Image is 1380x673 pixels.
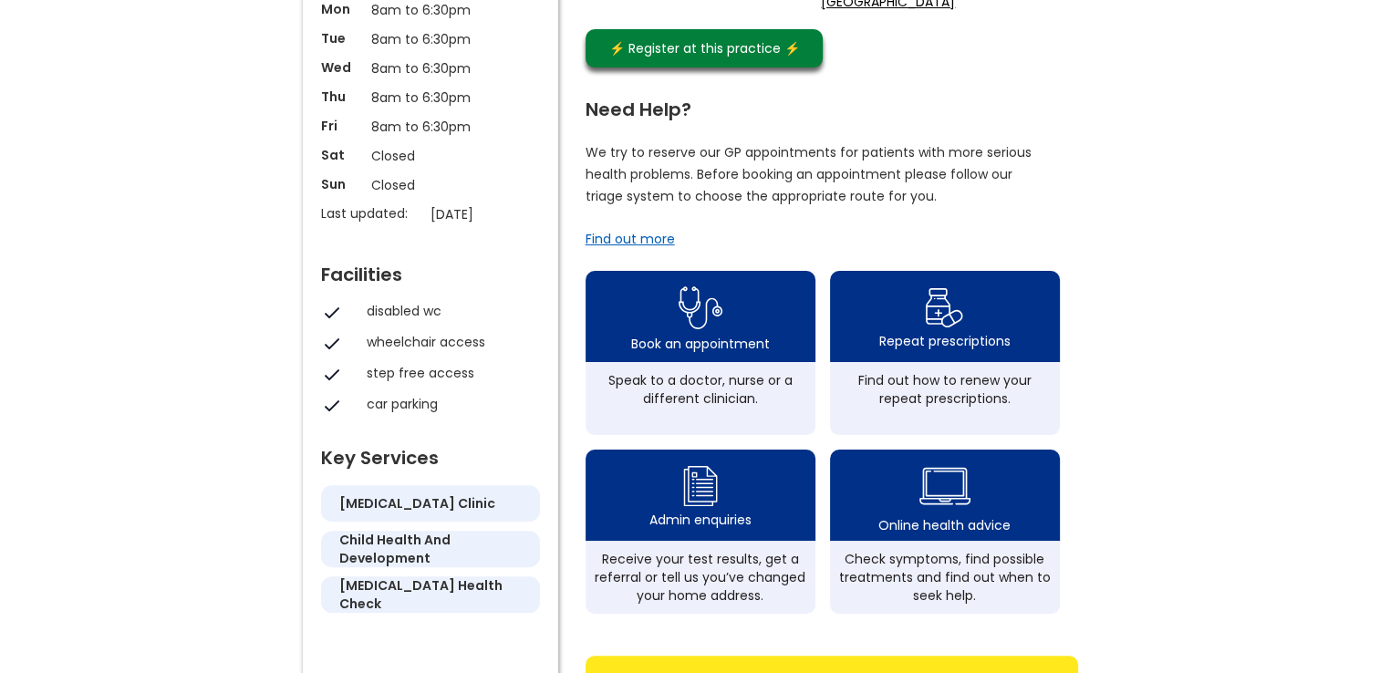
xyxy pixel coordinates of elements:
[431,204,549,224] p: [DATE]
[600,38,810,58] div: ⚡️ Register at this practice ⚡️
[878,516,1011,534] div: Online health advice
[919,456,970,516] img: health advice icon
[679,281,722,335] img: book appointment icon
[631,335,770,353] div: Book an appointment
[321,29,362,47] p: Tue
[830,271,1060,435] a: repeat prescription iconRepeat prescriptionsFind out how to renew your repeat prescriptions.
[367,302,531,320] div: disabled wc
[586,230,675,248] a: Find out more
[586,141,1032,207] p: We try to reserve our GP appointments for patients with more serious health problems. Before book...
[371,117,490,137] p: 8am to 6:30pm
[371,58,490,78] p: 8am to 6:30pm
[879,332,1011,350] div: Repeat prescriptions
[339,531,522,567] h5: child health and development
[321,88,362,106] p: Thu
[321,175,362,193] p: Sun
[321,146,362,164] p: Sat
[339,576,522,613] h5: [MEDICAL_DATA] health check
[680,461,721,511] img: admin enquiry icon
[839,371,1051,408] div: Find out how to renew your repeat prescriptions.
[649,511,752,529] div: Admin enquiries
[586,271,815,435] a: book appointment icon Book an appointmentSpeak to a doctor, nurse or a different clinician.
[321,204,421,223] p: Last updated:
[321,117,362,135] p: Fri
[586,29,823,67] a: ⚡️ Register at this practice ⚡️
[371,29,490,49] p: 8am to 6:30pm
[321,256,540,284] div: Facilities
[586,91,1060,119] div: Need Help?
[367,395,531,413] div: car parking
[839,550,1051,605] div: Check symptoms, find possible treatments and find out when to seek help.
[371,146,490,166] p: Closed
[321,58,362,77] p: Wed
[830,450,1060,614] a: health advice iconOnline health adviceCheck symptoms, find possible treatments and find out when ...
[586,450,815,614] a: admin enquiry iconAdmin enquiriesReceive your test results, get a referral or tell us you’ve chan...
[595,371,806,408] div: Speak to a doctor, nurse or a different clinician.
[925,284,964,332] img: repeat prescription icon
[371,175,490,195] p: Closed
[595,550,806,605] div: Receive your test results, get a referral or tell us you’ve changed your home address.
[321,440,540,467] div: Key Services
[367,364,531,382] div: step free access
[367,333,531,351] div: wheelchair access
[371,88,490,108] p: 8am to 6:30pm
[339,494,495,513] h5: [MEDICAL_DATA] clinic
